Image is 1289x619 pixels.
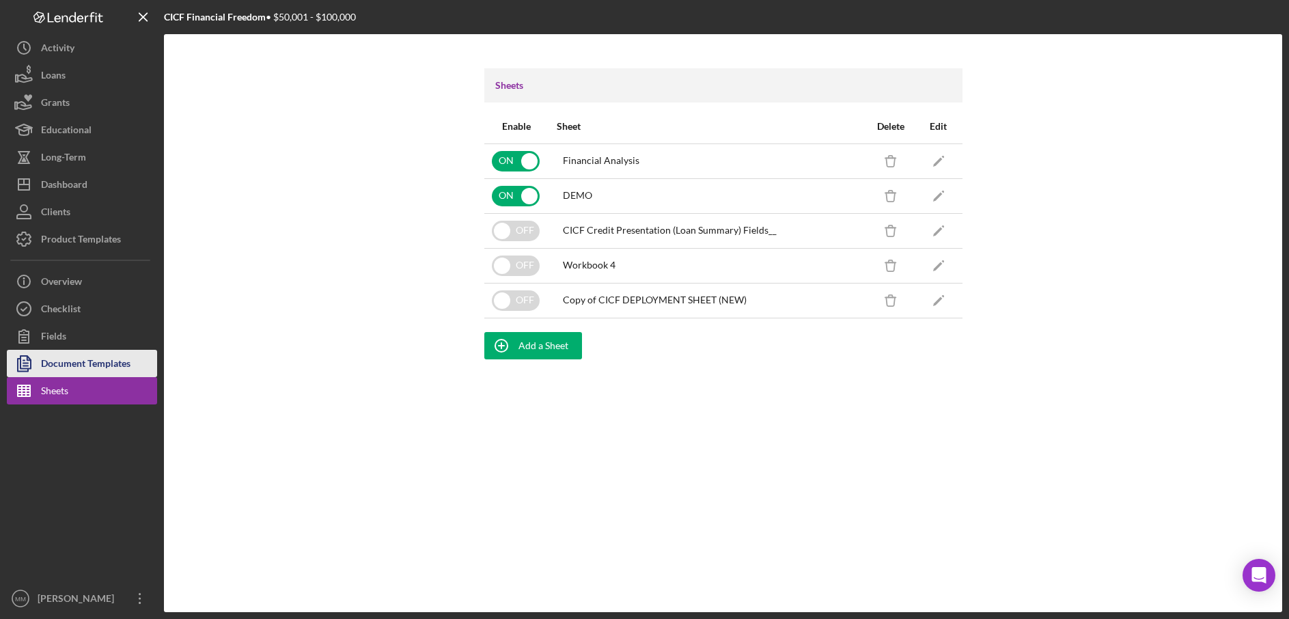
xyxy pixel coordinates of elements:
button: Fields [7,322,157,350]
button: Loans [7,61,157,89]
button: Grants [7,89,157,116]
div: Product Templates [41,225,121,256]
div: [PERSON_NAME] [34,585,123,616]
button: Document Templates [7,350,157,377]
div: Workbook 4 [563,260,615,271]
button: MM[PERSON_NAME] [7,585,157,612]
div: DEMO [563,190,592,201]
div: • $50,001 - $100,000 [164,12,356,23]
div: Add a Sheet [518,332,568,359]
div: Activity [41,34,74,65]
text: MM [15,595,26,603]
div: Sheet [557,121,581,132]
div: Enable [485,121,549,132]
div: Long-Term [41,143,86,174]
div: Copy of CICF DEPLOYMENT SHEET (NEW) [563,294,747,305]
div: Educational [41,116,92,147]
button: Educational [7,116,157,143]
div: Checklist [41,295,81,326]
div: Fields [41,322,66,353]
div: Grants [41,89,70,120]
h3: Sheets [495,79,523,92]
div: Clients [41,198,70,229]
div: Sheets [41,377,68,408]
button: Checklist [7,295,157,322]
div: Financial Analysis [563,155,639,166]
div: Dashboard [41,171,87,202]
button: Activity [7,34,157,61]
button: Clients [7,198,157,225]
button: Overview [7,268,157,295]
div: CICF Credit Presentation (Loan Summary) Fields__ [563,225,777,236]
div: Overview [41,268,82,299]
b: CICF Financial Freedom [164,11,266,23]
button: Dashboard [7,171,157,198]
button: Long-Term [7,143,157,171]
div: Delete [868,121,914,132]
div: Open Intercom Messenger [1243,559,1275,592]
div: Edit [915,121,962,132]
button: Product Templates [7,225,157,253]
button: Add a Sheet [484,332,582,359]
div: Loans [41,61,66,92]
button: Sheets [7,377,157,404]
div: Document Templates [41,350,130,381]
